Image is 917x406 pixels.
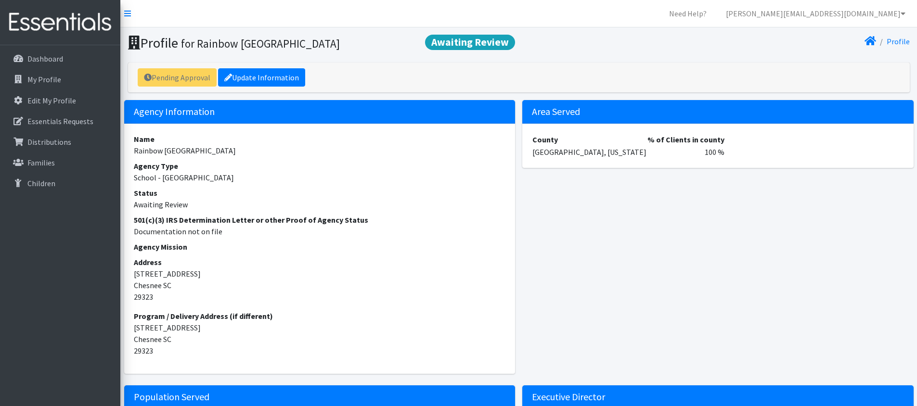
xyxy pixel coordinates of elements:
[134,241,506,253] dt: Agency Mission
[532,133,647,146] th: County
[4,112,116,131] a: Essentials Requests
[4,91,116,110] a: Edit My Profile
[4,153,116,172] a: Families
[134,214,506,226] dt: 501(c)(3) IRS Determination Letter or other Proof of Agency Status
[27,178,55,188] p: Children
[134,133,506,145] dt: Name
[661,4,714,23] a: Need Help?
[647,133,725,146] th: % of Clients in county
[134,311,273,321] strong: Program / Delivery Address (if different)
[218,68,305,87] a: Update Information
[134,199,506,210] dd: Awaiting Review
[718,4,913,23] a: [PERSON_NAME][EMAIL_ADDRESS][DOMAIN_NAME]
[27,75,61,84] p: My Profile
[27,137,71,147] p: Distributions
[4,174,116,193] a: Children
[134,172,506,183] dd: School - [GEOGRAPHIC_DATA]
[27,96,76,105] p: Edit My Profile
[181,37,340,51] small: for Rainbow [GEOGRAPHIC_DATA]
[134,310,506,356] address: [STREET_ADDRESS] Chesnee SC 29323
[27,116,93,126] p: Essentials Requests
[134,160,506,172] dt: Agency Type
[27,54,63,63] p: Dashboard
[134,187,506,199] dt: Status
[522,100,914,124] h5: Area Served
[4,70,116,89] a: My Profile
[134,145,506,156] dd: Rainbow [GEOGRAPHIC_DATA]
[128,35,516,51] h1: Profile
[4,49,116,68] a: Dashboard
[134,256,506,303] address: [STREET_ADDRESS] Chesnee SC 29323
[27,158,55,167] p: Families
[134,226,506,237] dd: Documentation not on file
[124,100,516,124] h5: Agency Information
[4,132,116,152] a: Distributions
[4,6,116,38] img: HumanEssentials
[532,146,647,158] td: [GEOGRAPHIC_DATA], [US_STATE]
[887,37,910,46] a: Profile
[647,146,725,158] td: 100 %
[134,257,162,267] strong: Address
[425,35,515,50] span: Awaiting Review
